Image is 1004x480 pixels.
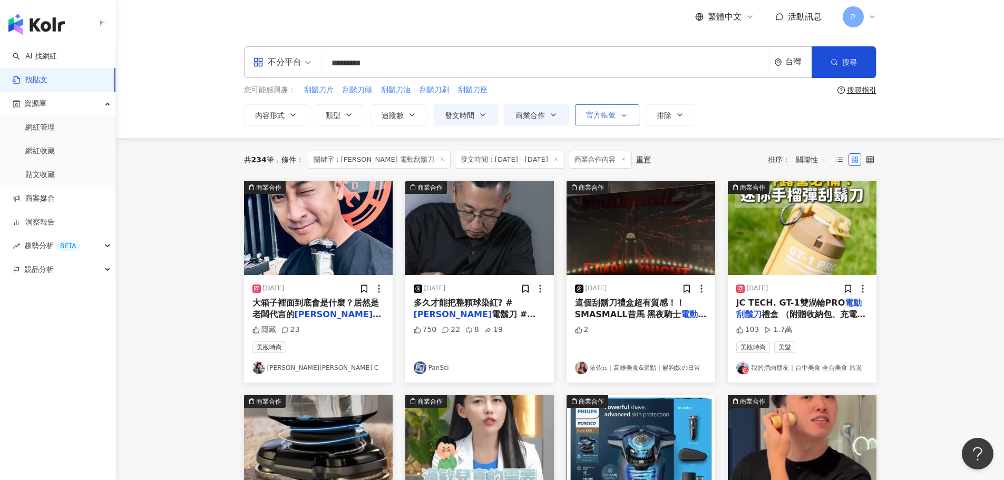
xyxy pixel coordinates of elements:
[414,309,492,319] mark: [PERSON_NAME]
[417,396,443,407] div: 商業合作
[657,111,671,120] span: 排除
[569,151,632,169] span: 商業合作內容
[25,122,55,133] a: 網紅管理
[256,396,281,407] div: 商業合作
[484,325,503,335] div: 19
[255,111,285,120] span: 內容形式
[796,151,827,168] span: 關聯性
[442,325,460,335] div: 22
[575,298,685,319] span: 這個刮鬍刀禮盒超有質感！！ SMASMALL昔馬 黑夜騎士
[575,104,639,125] button: 官方帳號
[962,438,993,469] iframe: Help Scout Beacon - Open
[736,325,759,335] div: 103
[252,361,384,374] a: KOL Avatar[PERSON_NAME][PERSON_NAME].C
[304,84,334,96] button: 刮鬍刀片
[252,298,379,319] span: 大箱子裡面到底會是什麼？居然是老闆代言的
[25,146,55,156] a: 網紅收藏
[405,181,554,275] img: post-image
[252,341,286,353] span: 美妝時尚
[575,361,707,374] a: KOL Avatar依依₁₁｜高雄美食&景點｜貓狗奴の日常
[251,155,267,164] span: 234
[381,85,411,95] span: 刮鬍刀油
[736,298,845,308] span: JC TECH. GT-1雙渦輪PRO
[586,284,607,293] div: [DATE]
[414,298,513,308] span: 多久才能把整顆球染紅? #
[728,181,876,275] img: post-image
[567,181,715,275] img: post-image
[579,182,604,193] div: 商業合作
[774,58,782,66] span: environment
[414,361,545,374] a: KOL AvatarPanSci
[13,75,47,85] a: 找貼文
[575,325,589,335] div: 2
[256,182,281,193] div: 商業合作
[244,104,308,125] button: 內容形式
[579,396,604,407] div: 商業合作
[8,14,65,35] img: logo
[851,11,855,23] span: P
[736,361,749,374] img: KOL Avatar
[304,85,334,95] span: 刮鬍刀片
[252,325,276,335] div: 隱藏
[785,57,812,66] div: 台灣
[13,193,55,204] a: 商案媒合
[708,11,742,23] span: 繁體中文
[736,361,868,374] a: KOL Avatar我的酒肉朋友｜台中美食 全台美食 旅遊
[575,361,588,374] img: KOL Avatar
[24,258,54,281] span: 競品分析
[567,181,715,275] div: post-image商業合作
[381,84,411,96] button: 刮鬍刀油
[420,85,449,95] span: 刮鬍刀刷
[636,155,651,164] div: 重置
[465,325,479,335] div: 8
[244,155,274,164] div: 共 筆
[455,151,564,169] span: 發文時間：[DATE] - [DATE]
[244,85,296,95] span: 您可能感興趣：
[515,111,545,120] span: 商業合作
[774,341,795,353] span: 美髮
[419,84,450,96] button: 刮鬍刀刷
[740,396,765,407] div: 商業合作
[252,361,265,374] img: KOL Avatar
[244,181,393,275] div: post-image商業合作
[736,309,866,331] span: 禮盒 （附贈收納包、充電線、清
[812,46,876,78] button: 搜尋
[24,92,46,115] span: 資源庫
[837,86,845,94] span: question-circle
[308,151,451,169] span: 關鍵字：[PERSON_NAME] 電動刮鬍刀
[457,84,488,96] button: 刮鬍刀座
[740,182,765,193] div: 商業合作
[13,217,55,228] a: 洞察報告
[315,104,364,125] button: 類型
[747,284,768,293] div: [DATE]
[504,104,569,125] button: 商業合作
[736,298,862,319] mark: 電動刮鬍刀
[414,361,426,374] img: KOL Avatar
[25,170,55,180] a: 貼文收藏
[788,12,822,22] span: 活動訊息
[417,182,443,193] div: 商業合作
[253,54,301,71] div: 不分平台
[24,234,80,258] span: 趨勢分析
[253,57,264,67] span: appstore
[281,325,300,335] div: 23
[764,325,792,335] div: 1.7萬
[847,86,876,94] div: 搜尋指引
[274,155,304,164] span: 條件 ：
[343,85,372,95] span: 刮鬍刀頭
[13,51,57,62] a: searchAI 找網紅
[382,111,404,120] span: 追蹤數
[728,181,876,275] div: post-image商業合作
[405,181,554,275] div: post-image商業合作
[458,85,488,95] span: 刮鬍刀座
[326,111,340,120] span: 類型
[263,284,285,293] div: [DATE]
[768,151,833,168] div: 排序：
[56,241,80,251] div: BETA
[13,242,20,250] span: rise
[434,104,498,125] button: 發文時間
[842,58,857,66] span: 搜尋
[445,111,474,120] span: 發文時間
[244,181,393,275] img: post-image
[492,309,535,319] span: 電鬍刀 #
